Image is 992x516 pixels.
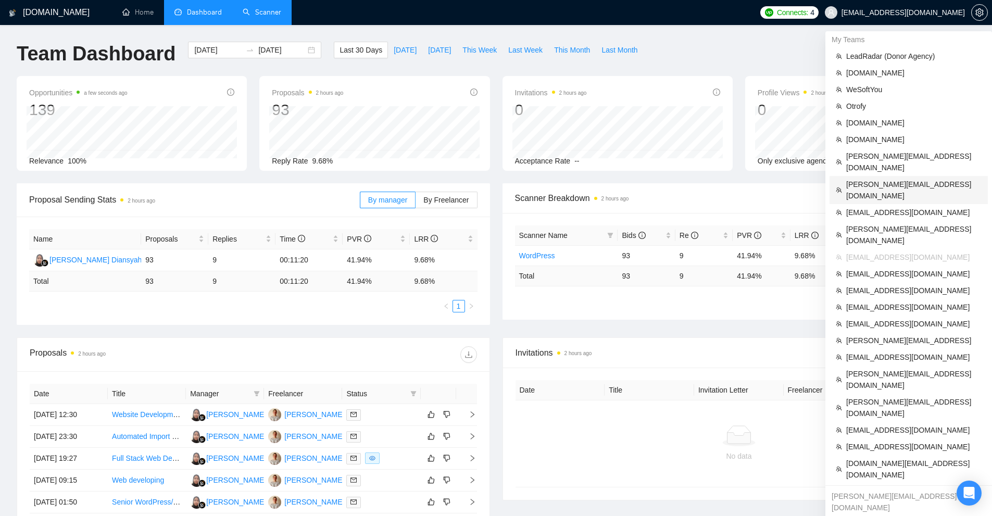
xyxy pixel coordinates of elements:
span: Bids [622,231,645,240]
td: 9 [675,245,733,266]
span: [EMAIL_ADDRESS][DOMAIN_NAME] [846,207,982,218]
span: Last Week [508,44,543,56]
span: Otrofy [846,100,982,112]
a: Web developing [112,476,164,484]
button: This Month [548,42,596,58]
a: Senior WordPress/WooCommerce Developer for Modern SEO-Optimized Rebuild (Block Theme + Patterns) [112,498,460,506]
span: By manager [368,196,407,204]
span: dislike [443,410,450,419]
span: info-circle [431,235,438,242]
div: [PERSON_NAME] Diansyah [49,254,142,266]
button: like [425,474,437,486]
img: gigradar-bm.png [198,480,206,487]
td: [DATE] 23:30 [30,426,108,448]
span: [PERSON_NAME][EMAIL_ADDRESS] [846,335,982,346]
td: 9 [675,266,733,286]
img: YS [190,474,203,487]
span: team [836,444,842,450]
span: team [836,187,842,193]
button: dislike [441,496,453,508]
a: YS[PERSON_NAME] Diansyah [190,497,298,506]
span: info-circle [811,232,819,239]
span: [PERSON_NAME][EMAIL_ADDRESS][DOMAIN_NAME] [846,223,982,246]
div: [PERSON_NAME] Diansyah [206,409,298,420]
button: Last 30 Days [334,42,388,58]
span: [DATE] [394,44,417,56]
span: Replies [212,233,263,245]
img: gigradar-bm.png [198,501,206,509]
span: [EMAIL_ADDRESS][DOMAIN_NAME] [846,285,982,296]
div: [PERSON_NAME] [284,452,344,464]
button: left [440,300,453,312]
button: dislike [441,452,453,464]
a: Automated Import Job Schedule for Elementor-based WordPress Site Using Digital Ocean [112,432,403,441]
input: Start date [194,44,242,56]
span: eye [369,455,375,461]
li: Next Page [465,300,478,312]
span: Dashboard [187,8,222,17]
button: right [465,300,478,312]
span: info-circle [691,232,698,239]
img: VB [268,408,281,421]
span: team [836,287,842,294]
span: mail [350,499,357,505]
li: Previous Page [440,300,453,312]
div: [PERSON_NAME] Diansyah [206,474,298,486]
span: This Week [462,44,497,56]
span: team [836,209,842,216]
img: VB [268,452,281,465]
a: searchScanner [243,8,281,17]
div: [PERSON_NAME] Diansyah [206,452,298,464]
span: like [428,498,435,506]
div: [PERSON_NAME] [284,431,344,442]
img: gigradar-bm.png [198,436,206,443]
button: [DATE] [422,42,457,58]
time: 2 hours ago [316,90,344,96]
span: Re [680,231,698,240]
span: [EMAIL_ADDRESS][DOMAIN_NAME] [846,351,982,363]
span: [DOMAIN_NAME][EMAIL_ADDRESS][DOMAIN_NAME] [846,458,982,481]
a: Full Stack Web Development - Ongoing, Long-Term Collaboration [112,454,324,462]
span: team [836,271,842,277]
img: VB [268,496,281,509]
span: [PERSON_NAME][EMAIL_ADDRESS][DOMAIN_NAME] [846,368,982,391]
span: Time [280,235,305,243]
span: [PERSON_NAME][EMAIL_ADDRESS][DOMAIN_NAME] [846,150,982,173]
span: right [460,455,476,462]
td: 41.94 % [343,271,410,292]
span: download [461,350,476,359]
div: [PERSON_NAME] [284,409,344,420]
a: homeHome [122,8,154,17]
button: like [425,452,437,464]
img: YS [190,452,203,465]
span: like [428,454,435,462]
td: Total [29,271,141,292]
span: team [836,53,842,59]
span: Last 30 Days [340,44,382,56]
td: 9.68 % [410,271,477,292]
a: 1 [453,300,464,312]
span: info-circle [754,232,761,239]
span: team [836,136,842,143]
td: Senior WordPress/WooCommerce Developer for Modern SEO-Optimized Rebuild (Block Theme + Patterns) [108,492,186,513]
span: [EMAIL_ADDRESS][DOMAIN_NAME] [846,251,982,263]
time: 2 hours ago [601,196,629,202]
button: This Week [457,42,503,58]
span: team [836,427,842,433]
span: team [836,321,842,327]
span: info-circle [298,235,305,242]
img: gigradar-bm.png [198,458,206,465]
span: Relevance [29,157,64,165]
button: Last Week [503,42,548,58]
span: filter [605,228,616,243]
span: team [836,304,842,310]
th: Title [108,384,186,404]
span: 9.68% [312,157,333,165]
a: VB[PERSON_NAME] [268,432,344,440]
time: 2 hours ago [128,198,155,204]
span: [PERSON_NAME][EMAIL_ADDRESS][DOMAIN_NAME] [846,396,982,419]
a: VB[PERSON_NAME] [268,475,344,484]
img: logo [9,5,16,21]
span: mail [350,433,357,439]
span: team [836,354,842,360]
